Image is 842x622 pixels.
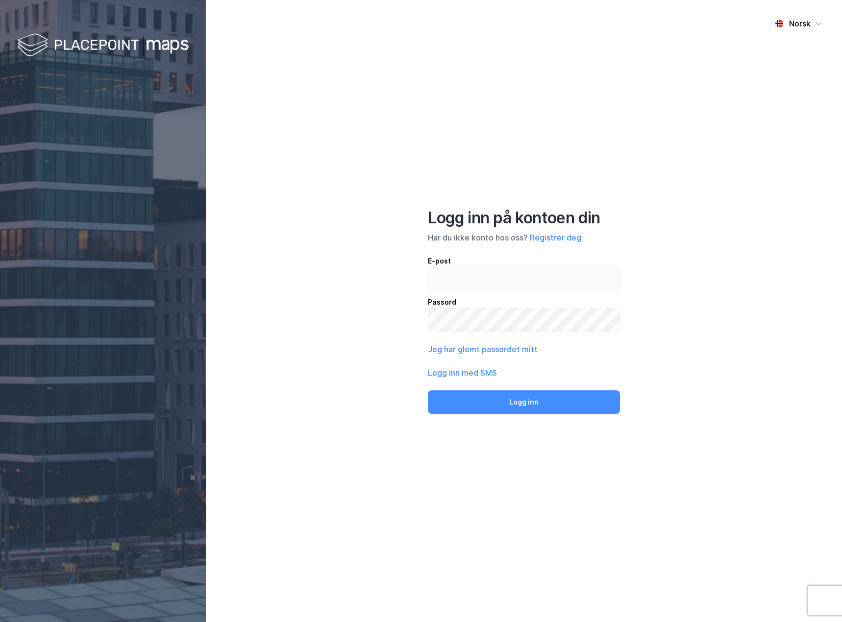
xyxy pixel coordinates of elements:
button: Registrer deg [530,232,581,243]
div: Passord [428,296,620,308]
div: Norsk [789,18,811,29]
button: Jeg har glemt passordet mitt [428,343,538,355]
button: Logg inn [428,390,620,414]
div: Logg inn på kontoen din [428,208,620,228]
div: E-post [428,255,620,267]
img: logo-white.f07954bde2210d2a523dddb988cd2aa7.svg [17,31,189,60]
button: Logg inn med SMS [428,367,497,379]
div: Har du ikke konto hos oss? [428,232,620,243]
